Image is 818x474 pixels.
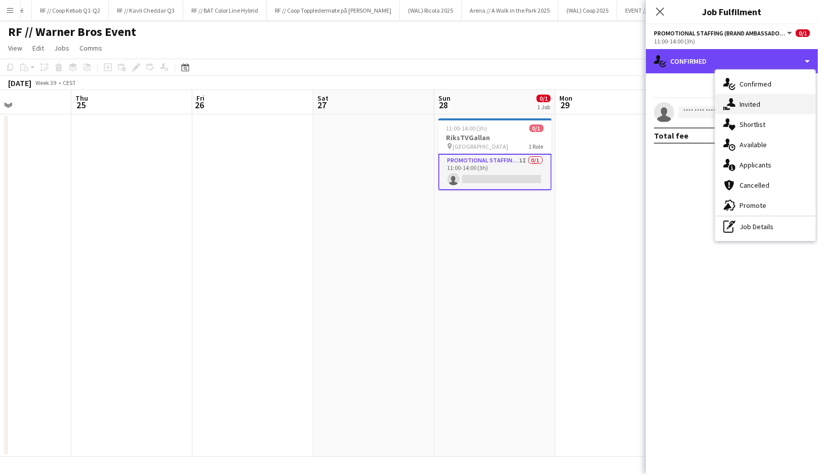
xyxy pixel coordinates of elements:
span: 0/1 [796,29,810,37]
span: Thu [75,94,88,103]
button: EVENT // Support 2024/25 [617,1,698,20]
span: 26 [195,99,204,111]
a: Jobs [50,41,73,55]
a: Comms [75,41,106,55]
h3: Job Fulfilment [646,5,818,18]
button: RF // Coop Toppledermøte på [PERSON_NAME] [267,1,400,20]
span: Fri [196,94,204,103]
app-job-card: 11:00-14:00 (3h)0/1RiksTVGallan [GEOGRAPHIC_DATA]1 RolePromotional Staffing (Brand Ambassadors)1I... [438,118,552,190]
span: 28 [437,99,451,111]
span: View [8,44,22,53]
span: 29 [558,99,572,111]
div: Job Details [715,217,815,237]
a: Edit [28,41,48,55]
button: RF // Coop Kebab Q1-Q2 [32,1,109,20]
button: Arena // A Walk in the Park 2025 [462,1,558,20]
button: RF // Kavli Cheddar Q3 [109,1,183,20]
div: 11:00-14:00 (3h) [654,37,810,45]
h3: RiksTVGallan [438,133,552,142]
span: Edit [32,44,44,53]
span: Comms [79,44,102,53]
span: Sun [438,94,451,103]
span: Cancelled [740,181,769,190]
button: (WAL) Ricola 2025 [400,1,462,20]
span: Promotional Staffing (Brand Ambassadors) [654,29,786,37]
span: Mon [559,94,572,103]
span: 25 [74,99,88,111]
span: [GEOGRAPHIC_DATA] [453,143,509,150]
div: Confirmed [646,49,818,73]
div: 1 Job [537,103,550,111]
span: 11:00-14:00 (3h) [446,124,487,132]
app-card-role: Promotional Staffing (Brand Ambassadors)1I0/111:00-14:00 (3h) [438,154,552,190]
div: [DATE] [8,78,31,88]
span: Sat [317,94,329,103]
span: Jobs [54,44,69,53]
span: 0/1 [537,95,551,102]
span: Week 39 [33,79,59,87]
span: 0/1 [529,124,544,132]
div: Total fee [654,131,688,141]
span: Invited [740,100,760,109]
a: View [4,41,26,55]
span: 27 [316,99,329,111]
div: CEST [63,79,76,87]
span: Shortlist [740,120,765,129]
span: Promote [740,201,766,210]
span: Confirmed [740,79,771,89]
span: 1 Role [529,143,544,150]
h1: RF // Warner Bros Event [8,24,136,39]
button: Promotional Staffing (Brand Ambassadors) [654,29,794,37]
span: Available [740,140,767,149]
button: RF // BAT Color Line Hybrid [183,1,267,20]
span: Applicants [740,160,771,169]
button: (WAL) Coop 2025 [558,1,617,20]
